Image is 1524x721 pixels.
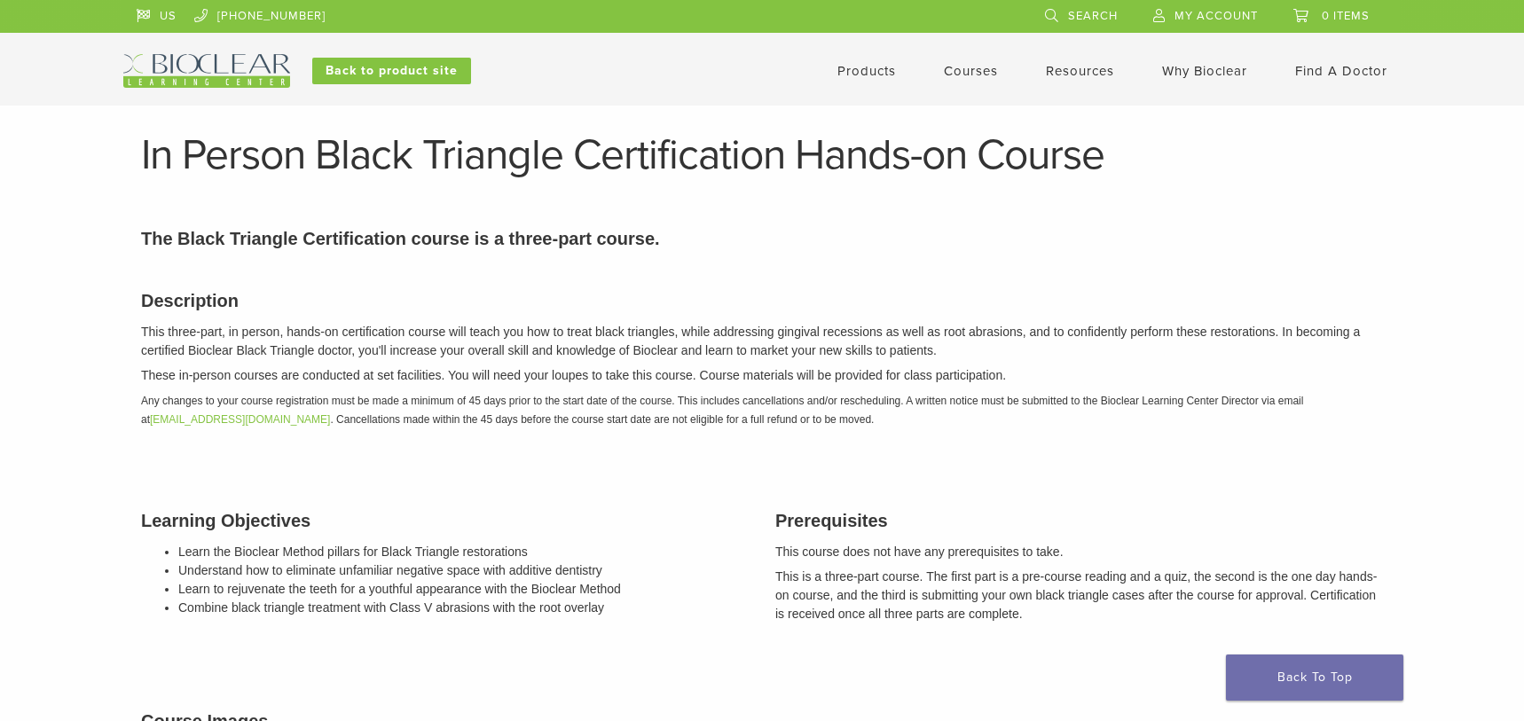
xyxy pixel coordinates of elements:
li: Understand how to eliminate unfamiliar negative space with additive dentistry [178,561,749,580]
span: 0 items [1322,9,1370,23]
h3: Prerequisites [775,507,1383,534]
span: My Account [1174,9,1258,23]
a: Resources [1046,63,1114,79]
a: Courses [944,63,998,79]
li: Learn to rejuvenate the teeth for a youthful appearance with the Bioclear Method [178,580,749,599]
a: Why Bioclear [1162,63,1247,79]
h3: Description [141,287,1383,314]
p: This is a three-part course. The first part is a pre-course reading and a quiz, the second is the... [775,568,1383,623]
span: Search [1068,9,1118,23]
img: Bioclear [123,54,290,88]
a: Back to product site [312,58,471,84]
h3: Learning Objectives [141,507,749,534]
a: Find A Doctor [1295,63,1387,79]
h1: In Person Black Triangle Certification Hands-on Course [141,134,1383,176]
p: These in-person courses are conducted at set facilities. You will need your loupes to take this c... [141,366,1383,385]
a: [EMAIL_ADDRESS][DOMAIN_NAME] [150,413,330,426]
a: Back To Top [1226,654,1403,701]
em: Any changes to your course registration must be made a minimum of 45 days prior to the start date... [141,395,1303,426]
a: Products [837,63,896,79]
p: This three-part, in person, hands-on certification course will teach you how to treat black trian... [141,323,1383,360]
li: Learn the Bioclear Method pillars for Black Triangle restorations [178,543,749,561]
li: Combine black triangle treatment with Class V abrasions with the root overlay [178,599,749,617]
p: This course does not have any prerequisites to take. [775,543,1383,561]
p: The Black Triangle Certification course is a three-part course. [141,225,1383,252]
